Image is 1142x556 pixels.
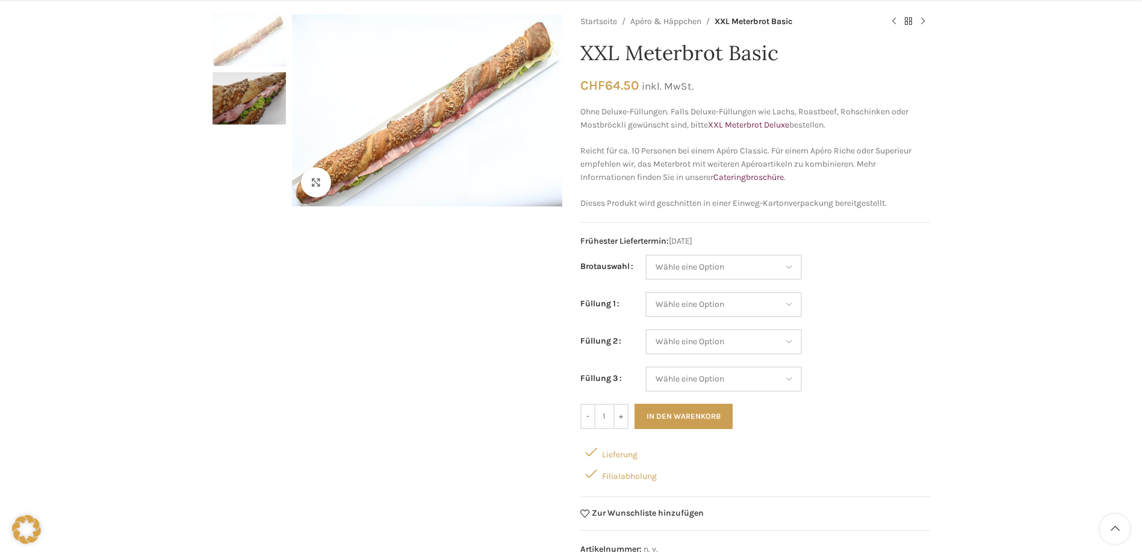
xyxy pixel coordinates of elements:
label: Füllung 2 [580,335,621,348]
div: Lieferung [580,441,930,463]
span: n. v. [644,544,658,554]
label: Füllung 3 [580,372,622,385]
a: XXL Meterbrot Deluxe [708,120,789,130]
p: Ohne Deluxe-Füllungen. Falls Deluxe-Füllungen wie Lachs, Roastbeef, Rohschinken oder Mostbröckli ... [580,105,930,132]
label: Füllung 1 [580,297,619,310]
div: 1 / 2 [289,14,565,206]
p: Dieses Produkt wird geschnitten in einer Einweg-Kartonverpackung bereitgestellt. [580,197,930,210]
small: inkl. MwSt. [642,80,694,92]
div: 2 / 2 [213,72,286,130]
nav: Breadcrumb [580,14,875,29]
span: Frühester Liefertermin: [580,236,669,246]
bdi: 64.50 [580,78,639,93]
a: Scroll to top button [1100,514,1130,544]
span: XXL Meterbrot Basic [715,15,792,28]
p: Reicht für ca. 10 Personen bei einem Apéro Classic. Für einem Apéro Riche oder Superieur empfehle... [580,144,930,185]
span: Zur Wunschliste hinzufügen [592,509,704,517]
span: [DATE] [580,235,930,248]
a: Zur Wunschliste hinzufügen [580,509,704,518]
h1: XXL Meterbrot Basic [580,41,930,66]
a: Cateringbroschüre [713,172,784,182]
a: Previous product [887,14,901,29]
span: Artikelnummer: [580,544,642,554]
input: Produktmenge [595,404,613,429]
a: Startseite [580,15,617,28]
div: Filialabholung [580,463,930,484]
span: CHF [580,78,605,93]
button: In den Warenkorb [635,404,733,429]
input: + [613,404,628,429]
input: - [580,404,595,429]
div: 1 / 2 [213,14,286,72]
label: Brotauswahl [580,260,633,273]
a: Next product [916,14,930,29]
a: Apéro & Häppchen [630,15,701,28]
